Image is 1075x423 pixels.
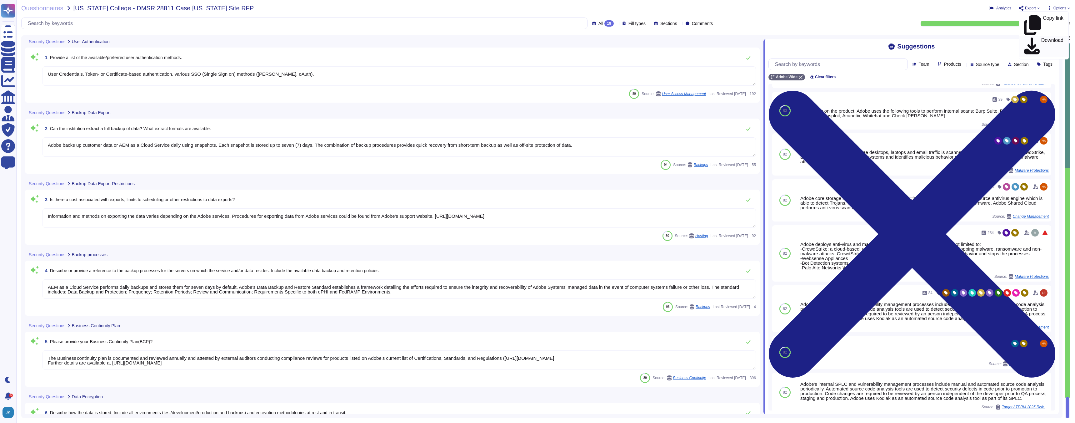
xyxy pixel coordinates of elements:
[25,18,587,29] input: Search by keywords
[1043,16,1063,35] p: Copy link
[29,110,66,115] span: Security Questions
[675,233,708,238] span: Source:
[598,21,603,26] span: All
[673,376,706,380] span: Business Continuity
[664,163,667,166] span: 94
[711,163,748,167] span: Last Reviewed [DATE]
[9,394,13,397] div: 9+
[42,268,47,273] span: 4
[675,304,710,309] span: Source:
[42,339,47,344] span: 5
[989,6,1011,11] button: Analytics
[642,91,706,96] span: Source:
[1025,6,1036,10] span: Export
[652,375,706,380] span: Source:
[50,410,347,415] span: Describe how the data is stored. Include all environments (test/development/production and backup...
[643,376,647,380] span: 89
[42,126,47,131] span: 2
[783,252,787,255] span: 82
[50,268,380,273] span: Describe or provide a reference to the backup processes for the servers on which the service and/...
[748,92,756,96] span: 192
[695,234,708,238] span: Hosting
[1019,14,1068,36] a: Copy link
[21,5,63,11] span: Questionnaires
[72,252,107,257] span: Backup processes
[748,376,756,380] span: 396
[696,305,710,309] span: Backups
[1040,289,1047,297] img: user
[50,339,152,344] span: Please provide your Business Continuity Plan(BCP)?
[604,20,613,27] div: 18
[42,66,756,86] textarea: User Credentials, Token- or Certificate-based authentication, various SSO (Single Sign on) method...
[783,109,787,113] span: 83
[1,405,18,419] button: user
[772,59,907,70] input: Search by keywords
[42,410,47,415] span: 6
[783,152,787,156] span: 82
[42,55,47,60] span: 1
[1041,38,1063,55] p: Download
[708,92,746,96] span: Last Reviewed [DATE]
[666,234,669,237] span: 80
[783,390,787,394] span: 82
[751,234,756,238] span: 92
[692,21,713,26] span: Comments
[29,252,66,257] span: Security Questions
[783,350,787,354] span: 82
[1053,6,1066,10] span: Options
[632,92,636,95] span: 89
[1040,183,1047,191] img: user
[29,395,66,399] span: Security Questions
[72,395,103,399] span: Data Encryption
[29,39,66,44] span: Security Questions
[711,234,748,238] span: Last Reviewed [DATE]
[2,407,14,418] img: user
[1040,96,1047,103] img: user
[1040,340,1047,347] img: user
[660,21,677,26] span: Sections
[996,6,1011,10] span: Analytics
[1040,137,1047,145] img: user
[50,197,235,202] span: Is there a cost associated with exports, limits to scheduling or other restrictions to data exports?
[29,324,66,328] span: Security Questions
[752,305,756,309] span: 4
[72,39,110,44] span: User Authentication
[42,208,756,228] textarea: Information and methods on exporting the data varies depending on the Adobe services. Procedures ...
[50,55,182,60] span: Provide a list of the available/preferred user authentication methods.
[666,305,669,308] span: 96
[42,137,756,157] textarea: Adobe backs up customer data or AEM as a Cloud Service daily using snapshots. Each snapshot is st...
[694,163,708,167] span: Backups
[29,181,66,186] span: Security Questions
[42,279,756,299] textarea: AEM as a Cloud Service performs daily backups and stores them for seven days by default. Adobe's ...
[783,307,787,311] span: 82
[628,21,646,26] span: Fill types
[72,181,135,186] span: Backup Data Export Restrictions
[1019,36,1068,57] a: Download
[72,110,111,115] span: Backup Data Export
[662,92,706,96] span: User Access Management
[751,163,756,167] span: 55
[783,198,787,202] span: 82
[73,5,254,11] span: [US_STATE] College - DMSR 28811 Case [US_STATE] Site RFP
[712,305,750,309] span: Last Reviewed [DATE]
[1031,229,1039,237] img: user
[50,126,211,131] span: Can the institution extract a full backup of data? What extract formats are available.
[72,324,120,328] span: Business Continuity Plan
[673,162,708,167] span: Source:
[708,376,746,380] span: Last Reviewed [DATE]
[42,350,756,370] textarea: The Business continuity plan is documented and reviewed annually and attested by external auditor...
[42,197,47,202] span: 3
